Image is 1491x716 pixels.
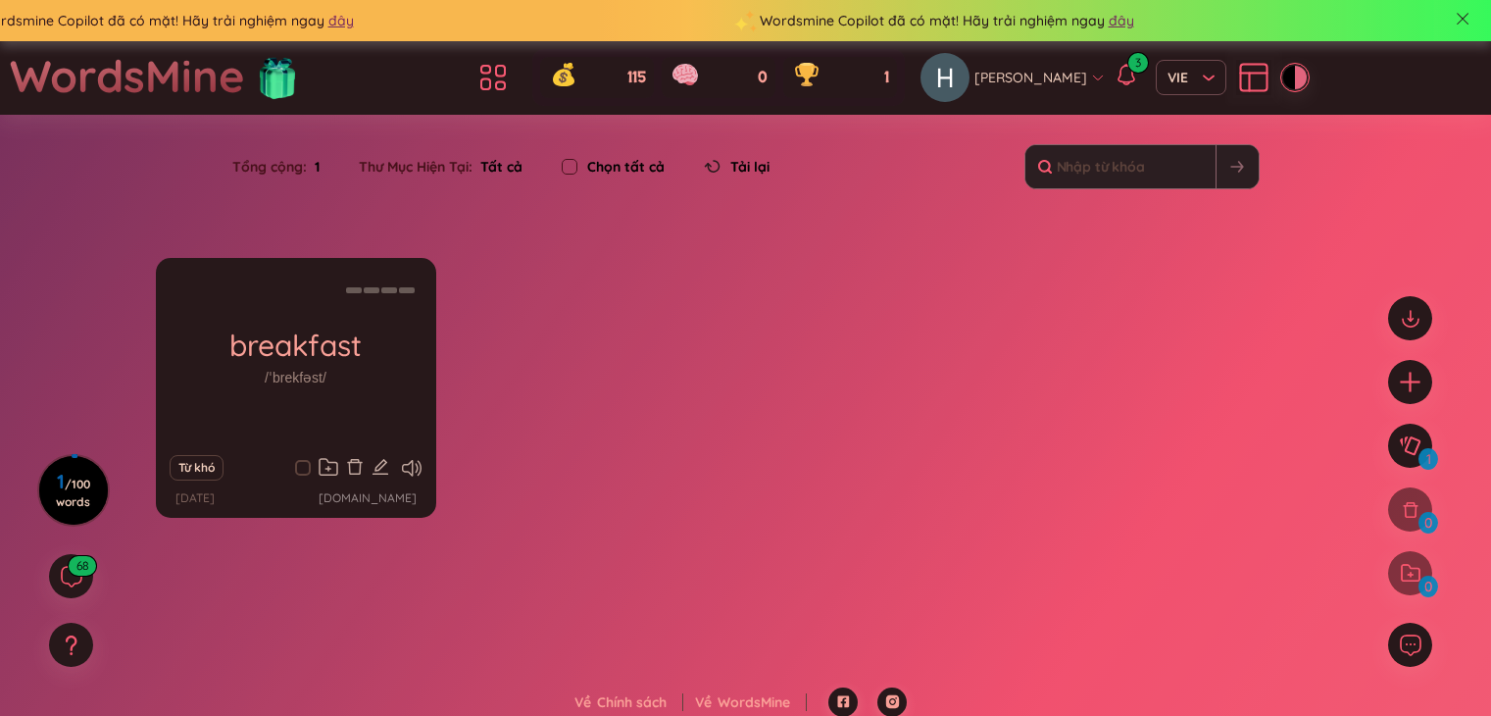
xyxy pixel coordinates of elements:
[258,47,297,106] img: flashSalesIcon.a7f4f837.png
[1135,55,1141,70] span: 3
[974,67,1087,88] span: [PERSON_NAME]
[884,67,889,88] span: 1
[1398,370,1422,394] span: plus
[920,53,974,102] a: avatar
[76,558,82,573] span: 6
[328,10,354,31] span: đây
[170,455,224,481] button: Từ khó
[82,558,88,573] span: 8
[56,477,90,509] span: / 100 words
[758,67,768,88] span: 0
[175,489,215,508] p: [DATE]
[597,693,683,711] a: Chính sách
[232,146,339,187] div: Tổng cộng :
[346,454,364,482] button: delete
[346,458,364,476] span: delete
[718,693,807,711] a: WordsMine
[339,146,542,187] div: Thư Mục Hiện Tại :
[10,41,245,111] a: WordsMine
[319,489,417,508] a: [DOMAIN_NAME]
[1168,68,1215,87] span: VIE
[156,329,436,363] h1: breakfast
[1025,145,1216,188] input: Nhập từ khóa
[574,691,683,713] div: Về
[265,367,326,388] h1: /ˈbrekfəst/
[69,556,96,576] sup: 68
[1128,53,1148,73] sup: 3
[695,691,807,713] div: Về
[372,454,389,482] button: edit
[372,458,389,476] span: edit
[51,474,95,509] h3: 1
[587,156,665,178] label: Chọn tất cả
[1109,10,1134,31] span: đây
[730,156,770,178] span: Tải lại
[307,156,320,178] span: 1
[627,67,646,88] span: 115
[920,53,969,102] img: avatar
[472,158,522,176] span: Tất cả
